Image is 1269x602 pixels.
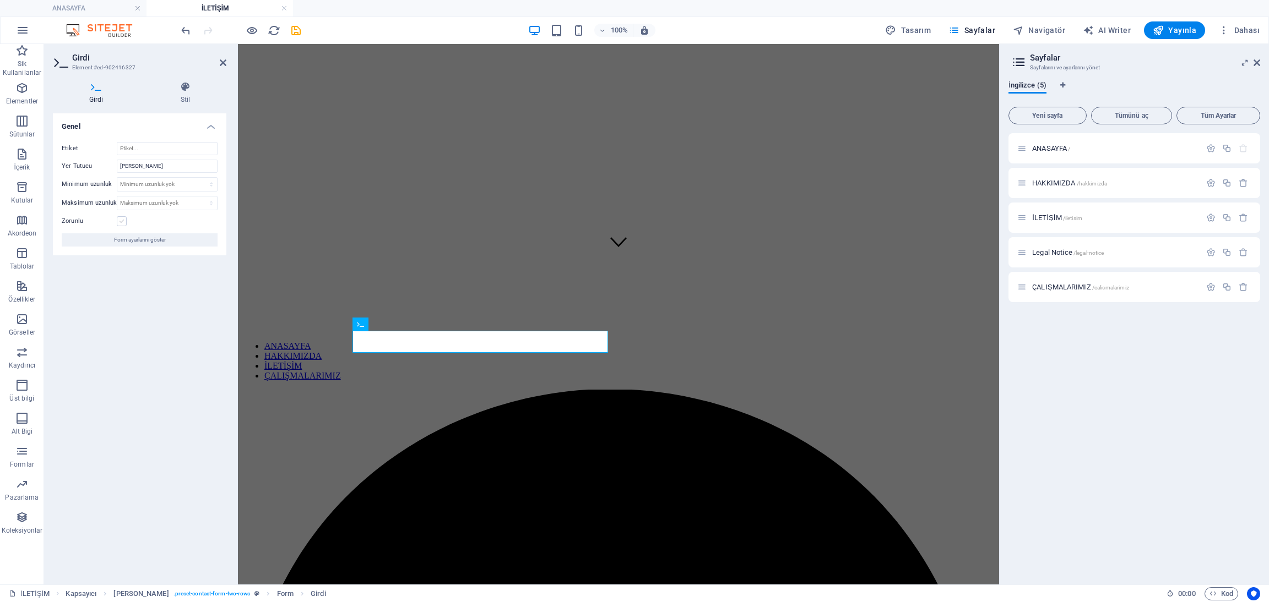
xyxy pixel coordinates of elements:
[1073,250,1104,256] span: /legal-notice
[1032,283,1129,291] span: Sayfayı açmak için tıkla
[53,81,144,105] h4: Girdi
[1063,215,1082,221] span: /iletisim
[9,394,34,403] p: Üst bilgi
[1029,179,1201,187] div: HAKKIMIZDA/hakkimizda
[8,229,37,238] p: Akordeon
[1239,178,1248,188] div: Sil
[114,233,166,247] span: Form ayarlarını göster
[1206,144,1216,153] div: Ayarlar
[1013,25,1065,36] span: Navigatör
[1092,284,1129,291] span: /calismalarimiz
[1008,81,1260,102] div: Dil Sekmeleri
[277,587,294,600] span: Seçmek için tıkla. Düzenlemek için çift tıkla
[1176,107,1260,124] button: Tüm Ayarlar
[1008,107,1087,124] button: Yeni sayfa
[8,295,35,304] p: Özellikler
[9,130,35,139] p: Sütunlar
[9,328,35,337] p: Görseller
[53,113,226,133] h4: Genel
[1008,79,1046,94] span: İngilizce (5)
[173,587,251,600] span: . preset-contact-form-two-rows
[179,24,192,37] button: undo
[1214,21,1264,39] button: Dahası
[117,142,218,155] input: Etiket...
[1222,144,1232,153] div: Çoğalt
[1029,145,1201,152] div: ANASAYFA/
[62,233,218,247] button: Form ayarlarını göster
[1029,214,1201,221] div: İLETİŞİM/iletisim
[1029,249,1201,256] div: Legal Notice/legal-notice
[1077,180,1108,187] span: /hakkimizda
[147,2,293,14] h4: İLETİŞİM
[1218,25,1260,36] span: Dahası
[11,196,34,205] p: Kutular
[254,590,259,596] i: Bu element, özelleştirilebilir bir ön ayar
[1096,112,1168,119] span: Tümünü aç
[63,24,146,37] img: Editor Logo
[10,460,34,469] p: Formlar
[1206,213,1216,222] div: Ayarlar
[1239,248,1248,257] div: Sil
[2,526,42,535] p: Koleksiyonlar
[6,97,38,106] p: Elementler
[1239,282,1248,292] div: Sil
[289,24,302,37] button: save
[1239,213,1248,222] div: Sil
[66,587,326,600] nav: breadcrumb
[1032,248,1104,256] span: Sayfayı açmak için tıkla
[62,200,117,206] label: Maksimum uzunluk
[944,21,1000,39] button: Sayfalar
[1239,144,1248,153] div: Başlangıç sayfası silinemez
[12,427,33,436] p: Alt Bigi
[1206,282,1216,292] div: Ayarlar
[1032,144,1070,152] span: Sayfayı açmak için tıkla
[948,25,995,36] span: Sayfalar
[144,81,226,105] h4: Stil
[881,21,935,39] button: Tasarım
[72,53,226,63] h2: Girdi
[1222,282,1232,292] div: Çoğalt
[1178,587,1195,600] span: 00 00
[1181,112,1255,119] span: Tüm Ayarlar
[180,24,192,37] i: Geri al: Değişiklik gerekli (Ctrl+Z)
[113,587,169,600] span: Seçmek için tıkla. Düzenlemek için çift tıkla
[1247,587,1260,600] button: Usercentrics
[1083,25,1131,36] span: AI Writer
[1032,214,1082,222] span: Sayfayı açmak için tıkla
[10,262,35,271] p: Tablolar
[62,181,117,187] label: Minimum uzunluk
[1008,21,1070,39] button: Navigatör
[1144,21,1205,39] button: Yayınla
[1186,589,1187,598] span: :
[66,587,96,600] span: Seçmek için tıkla. Düzenlemek için çift tıkla
[1030,63,1238,73] h3: Sayfalarını ve ayarlarını yönet
[62,142,117,155] label: Etiket
[117,160,218,173] input: Yer Tutucu...
[1206,178,1216,188] div: Ayarlar
[1153,25,1196,36] span: Yayınla
[290,24,302,37] i: Kaydet (Ctrl+S)
[1078,21,1135,39] button: AI Writer
[72,63,204,73] h3: Element #ed-902416327
[311,587,326,600] span: Seçmek için tıkla. Düzenlemek için çift tıkla
[881,21,935,39] div: Tasarım (Ctrl+Alt+Y)
[9,361,35,370] p: Kaydırıcı
[1206,248,1216,257] div: Ayarlar
[62,215,117,228] label: Zorunlu
[1029,283,1201,291] div: ÇALIŞMALARIMIZ/calismalarimiz
[1091,107,1173,124] button: Tümünü aç
[1222,248,1232,257] div: Çoğalt
[5,493,39,502] p: Pazarlama
[1222,213,1232,222] div: Çoğalt
[267,24,280,37] button: reload
[1068,146,1070,152] span: /
[9,587,50,600] a: Seçimi iptal etmek için tıkla. Sayfaları açmak için çift tıkla
[1013,112,1082,119] span: Yeni sayfa
[1032,179,1107,187] span: Sayfayı açmak için tıkla
[885,25,931,36] span: Tasarım
[1167,587,1196,600] h6: Oturum süresi
[245,24,258,37] button: Ön izleme modundan çıkıp düzenlemeye devam etmek için buraya tıklayın
[1222,178,1232,188] div: Çoğalt
[268,24,280,37] i: Sayfayı yeniden yükleyin
[1210,587,1233,600] span: Kod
